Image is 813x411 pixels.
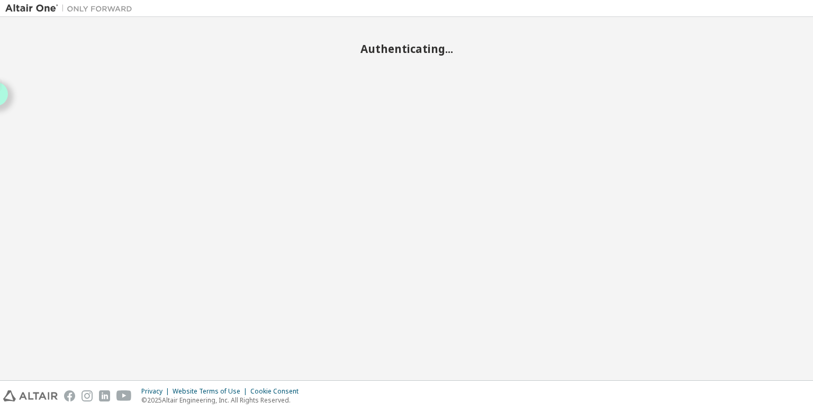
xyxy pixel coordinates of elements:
img: youtube.svg [116,390,132,401]
img: facebook.svg [64,390,75,401]
img: altair_logo.svg [3,390,58,401]
img: linkedin.svg [99,390,110,401]
p: © 2025 Altair Engineering, Inc. All Rights Reserved. [141,396,305,405]
img: instagram.svg [82,390,93,401]
div: Website Terms of Use [173,387,250,396]
div: Privacy [141,387,173,396]
div: Cookie Consent [250,387,305,396]
img: Altair One [5,3,138,14]
h2: Authenticating... [5,42,808,56]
